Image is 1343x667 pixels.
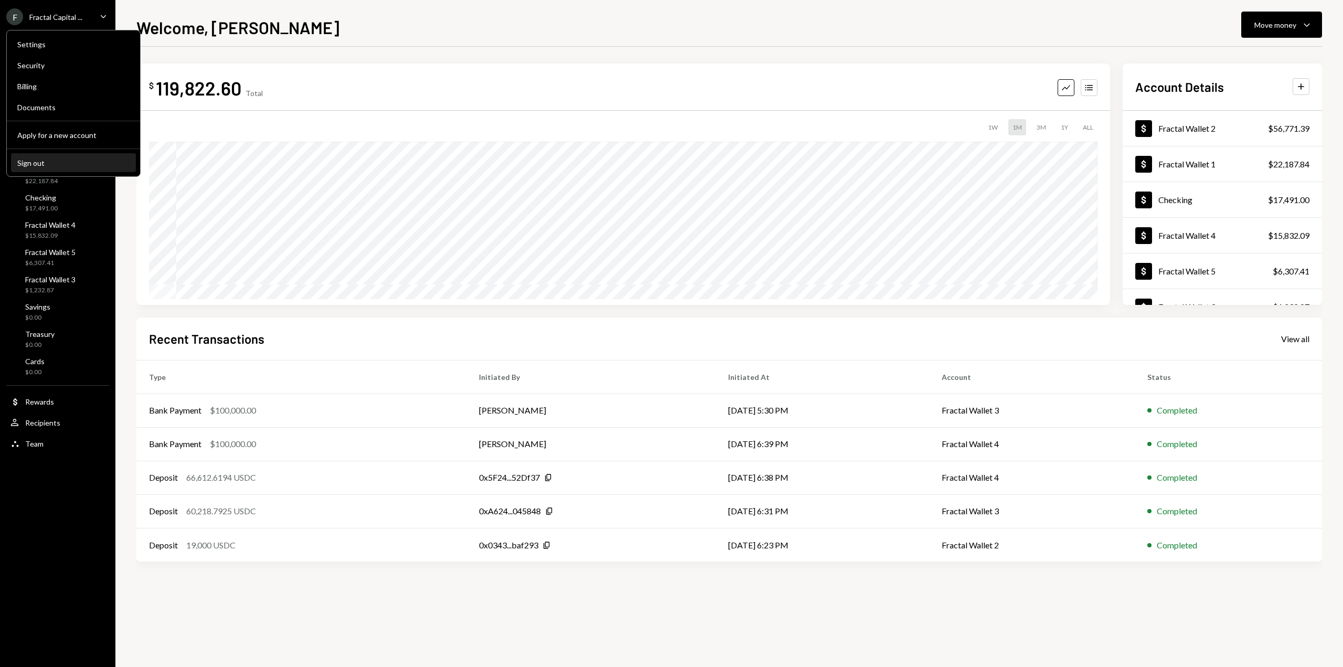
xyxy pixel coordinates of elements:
[17,131,130,140] div: Apply for a new account
[1268,158,1309,171] div: $22,187.84
[716,360,929,394] th: Initiated At
[25,193,58,202] div: Checking
[210,438,256,450] div: $100,000.00
[479,539,538,552] div: 0x0343...baf293
[1079,119,1097,135] div: ALL
[6,354,109,379] a: Cards$0.00
[466,360,715,394] th: Initiated By
[149,505,178,517] div: Deposit
[25,357,45,366] div: Cards
[1281,333,1309,344] a: View all
[929,360,1135,394] th: Account
[1157,505,1197,517] div: Completed
[25,330,55,338] div: Treasury
[929,394,1135,427] td: Fractal Wallet 3
[1157,404,1197,417] div: Completed
[1123,289,1322,324] a: Fractal Wallet 3$1,232.87
[17,158,130,167] div: Sign out
[6,8,23,25] div: F
[479,505,541,517] div: 0xA624...045848
[246,89,263,98] div: Total
[716,427,929,461] td: [DATE] 6:39 PM
[6,245,109,270] a: Fractal Wallet 5$6,307.41
[1158,159,1216,169] div: Fractal Wallet 1
[25,368,45,377] div: $0.00
[25,418,60,427] div: Recipients
[1281,334,1309,344] div: View all
[466,427,715,461] td: [PERSON_NAME]
[716,528,929,562] td: [DATE] 6:23 PM
[6,326,109,352] a: Treasury$0.00
[11,154,136,173] button: Sign out
[25,231,76,240] div: $15,832.09
[6,392,109,411] a: Rewards
[1268,194,1309,206] div: $17,491.00
[156,76,241,100] div: 119,822.60
[479,471,540,484] div: 0x5F24...52Df37
[149,330,264,347] h2: Recent Transactions
[25,259,76,268] div: $6,307.41
[149,539,178,552] div: Deposit
[25,275,76,284] div: Fractal Wallet 3
[25,397,54,406] div: Rewards
[149,80,154,91] div: $
[929,528,1135,562] td: Fractal Wallet 2
[1135,360,1322,394] th: Status
[210,404,256,417] div: $100,000.00
[1123,146,1322,182] a: Fractal Wallet 1$22,187.84
[466,394,715,427] td: [PERSON_NAME]
[6,434,109,453] a: Team
[1057,119,1072,135] div: 1Y
[1268,122,1309,135] div: $56,771.39
[1008,119,1026,135] div: 1M
[25,220,76,229] div: Fractal Wallet 4
[1123,218,1322,253] a: Fractal Wallet 4$15,832.09
[1158,266,1216,276] div: Fractal Wallet 5
[929,494,1135,528] td: Fractal Wallet 3
[6,299,109,324] a: Savings$0.00
[1254,19,1296,30] div: Move money
[6,217,109,242] a: Fractal Wallet 4$15,832.09
[1241,12,1322,38] button: Move money
[716,394,929,427] td: [DATE] 5:30 PM
[29,13,82,22] div: Fractal Capital ...
[17,82,130,91] div: Billing
[1157,471,1197,484] div: Completed
[1123,182,1322,217] a: Checking$17,491.00
[11,56,136,75] a: Security
[25,177,76,186] div: $22,187.84
[6,190,109,215] a: Checking$17,491.00
[984,119,1002,135] div: 1W
[1158,230,1216,240] div: Fractal Wallet 4
[11,35,136,54] a: Settings
[1268,229,1309,242] div: $15,832.09
[25,313,50,322] div: $0.00
[1123,111,1322,146] a: Fractal Wallet 2$56,771.39
[6,272,109,297] a: Fractal Wallet 3$1,232.87
[929,461,1135,494] td: Fractal Wallet 4
[1123,253,1322,289] a: Fractal Wallet 5$6,307.41
[1273,301,1309,313] div: $1,232.87
[17,103,130,112] div: Documents
[1273,265,1309,278] div: $6,307.41
[149,404,201,417] div: Bank Payment
[25,341,55,350] div: $0.00
[25,248,76,257] div: Fractal Wallet 5
[186,471,256,484] div: 66,612.6194 USDC
[1157,539,1197,552] div: Completed
[11,126,136,145] button: Apply for a new account
[25,286,76,295] div: $1,232.87
[186,539,236,552] div: 19,000 USDC
[17,61,130,70] div: Security
[149,438,201,450] div: Bank Payment
[716,494,929,528] td: [DATE] 6:31 PM
[1135,78,1224,96] h2: Account Details
[6,413,109,432] a: Recipients
[136,360,466,394] th: Type
[25,439,44,448] div: Team
[1158,302,1216,312] div: Fractal Wallet 3
[149,471,178,484] div: Deposit
[25,204,58,213] div: $17,491.00
[136,17,339,38] h1: Welcome, [PERSON_NAME]
[1157,438,1197,450] div: Completed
